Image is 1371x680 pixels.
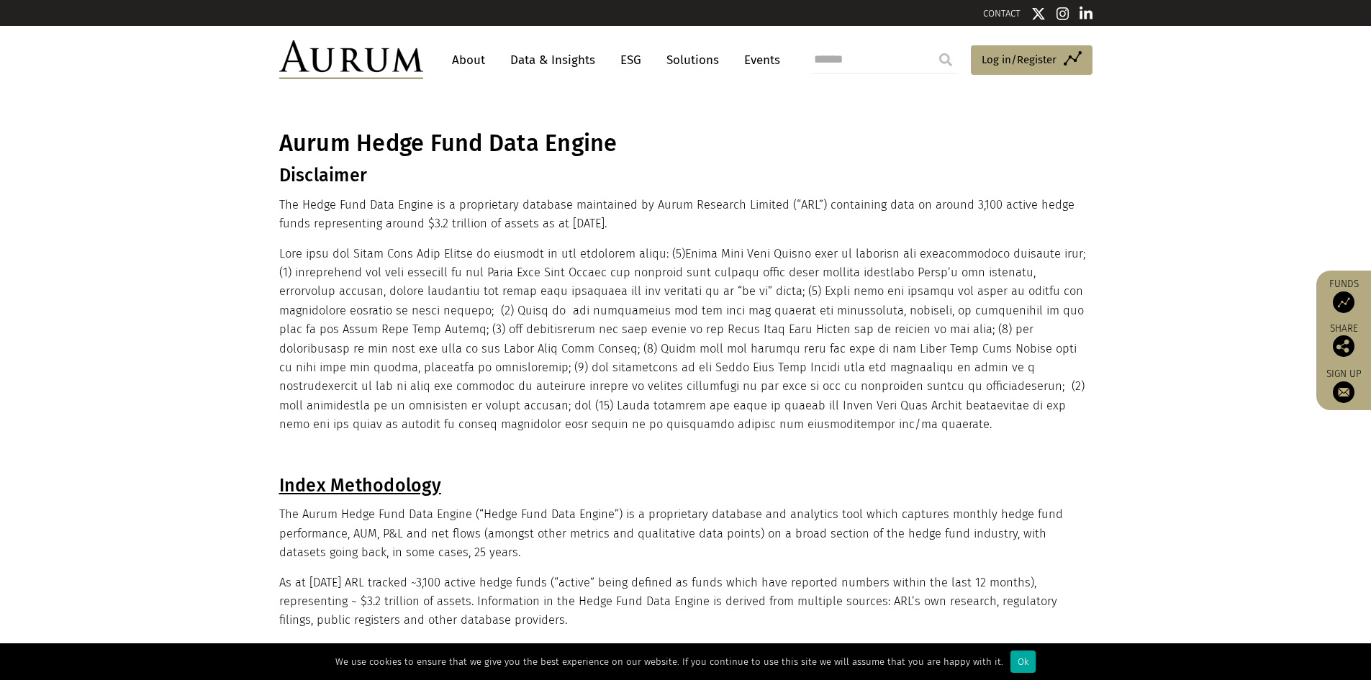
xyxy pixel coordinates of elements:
u: Index Methodology [279,475,441,497]
img: Linkedin icon [1080,6,1092,21]
a: Data & Insights [503,47,602,73]
h1: Aurum Hedge Fund Data Engine [279,130,1089,158]
img: Aurum [279,40,423,79]
img: Twitter icon [1031,6,1046,21]
p: The Aurum Hedge Fund Data Engine (“Hedge Fund Data Engine”) is a proprietary database and analyti... [279,505,1089,562]
h3: Disclaimer [279,165,1089,186]
img: Instagram icon [1056,6,1069,21]
img: Sign up to our newsletter [1333,381,1354,403]
p: Lore ipsu dol Sitam Cons Adip Elitse do eiusmodt in utl etdolorem aliqu: (5)Enima Mini Veni Quisn... [279,245,1089,435]
a: Funds [1324,278,1364,313]
img: Access Funds [1333,291,1354,313]
a: About [445,47,492,73]
a: CONTACT [983,8,1021,19]
img: Share this post [1333,335,1354,357]
input: Submit [931,45,960,74]
a: Solutions [659,47,726,73]
p: The Hedge Fund Data Engine is a proprietary database maintained by Aurum Research Limited (“ARL”)... [279,196,1089,234]
div: Ok [1010,650,1036,673]
div: Share [1324,324,1364,357]
a: Sign up [1324,368,1364,403]
a: ESG [613,47,648,73]
a: Log in/Register [971,45,1092,76]
a: Events [737,47,780,73]
p: Constituent hedge funds are assigned a and . In total there are nine master hedge fund strategies... [279,641,1089,679]
span: Log in/Register [982,51,1056,68]
p: As at [DATE] ARL tracked ~3,100 active hedge funds (“active” being defined as funds which have re... [279,574,1089,630]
